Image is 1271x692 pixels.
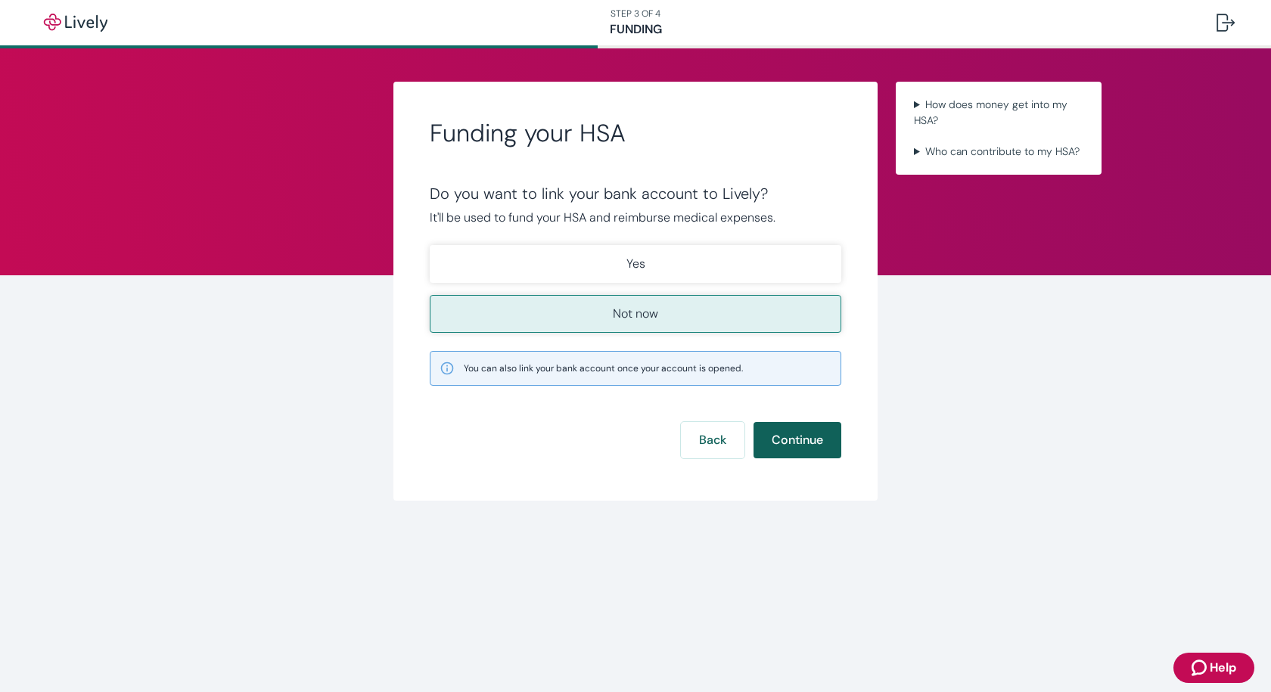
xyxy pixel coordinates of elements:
[430,245,841,283] button: Yes
[908,141,1089,163] summary: Who can contribute to my HSA?
[1204,5,1247,41] button: Log out
[430,209,841,227] p: It'll be used to fund your HSA and reimburse medical expenses.
[613,305,658,323] p: Not now
[754,422,841,458] button: Continue
[1192,659,1210,677] svg: Zendesk support icon
[626,255,645,273] p: Yes
[33,14,118,32] img: Lively
[430,185,841,203] div: Do you want to link your bank account to Lively?
[1210,659,1236,677] span: Help
[908,94,1089,132] summary: How does money get into my HSA?
[430,295,841,333] button: Not now
[430,118,841,148] h2: Funding your HSA
[681,422,744,458] button: Back
[1173,653,1254,683] button: Zendesk support iconHelp
[464,362,743,375] span: You can also link your bank account once your account is opened.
